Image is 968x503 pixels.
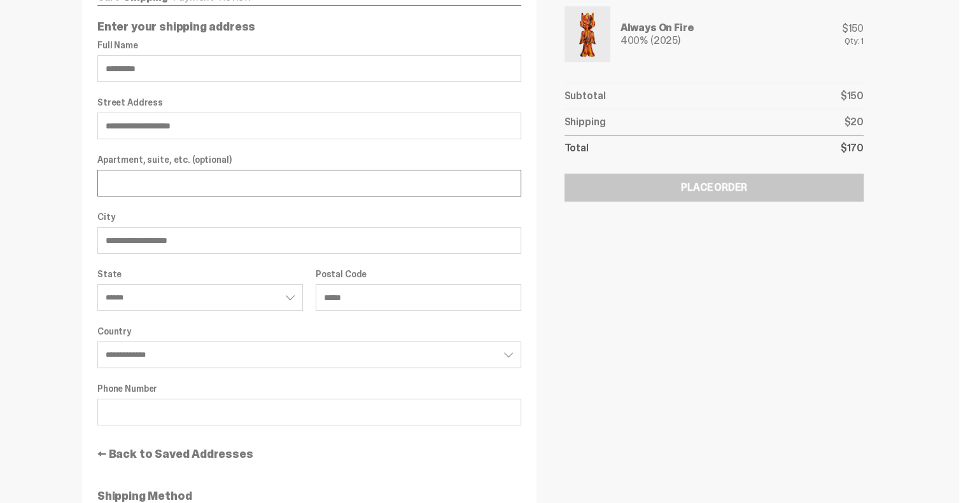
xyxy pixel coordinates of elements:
label: Street Address [97,97,521,107]
p: Shipping Method [97,490,521,502]
div: $150 [842,24,864,34]
label: Phone Number [97,383,521,394]
div: Qty: 1 [842,36,864,45]
button: Place Order [565,174,864,202]
p: $20 [844,117,864,127]
p: $170 [841,143,864,153]
label: City [97,212,521,222]
div: Always On Fire [621,23,694,33]
a: ← Back to Saved Addresses [97,448,521,460]
label: Full Name [97,40,521,50]
label: Postal Code [316,269,521,279]
p: Enter your shipping address [97,21,521,32]
img: Always-On-Fire---Website-Archive.2484X.png [567,9,608,60]
label: State [97,269,303,279]
p: Subtotal [565,91,606,101]
div: Place Order [681,183,747,193]
label: Country [97,326,521,336]
div: 400% (2025) [621,36,694,46]
p: Shipping [565,117,606,127]
label: Apartment, suite, etc. (optional) [97,155,521,165]
p: $150 [841,91,864,101]
p: Total [565,143,589,153]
